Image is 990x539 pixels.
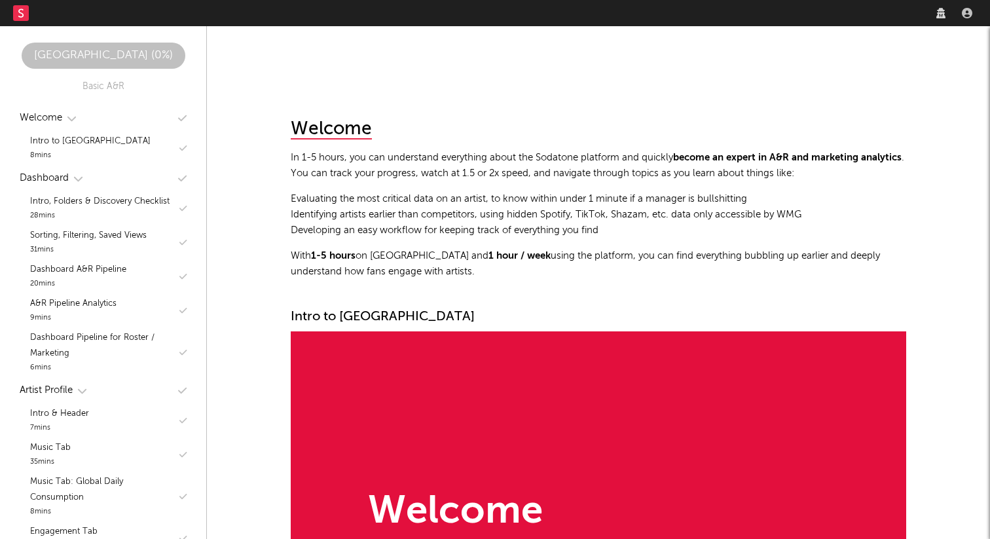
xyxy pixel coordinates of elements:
[20,110,62,126] div: Welcome
[291,248,906,280] p: With on [GEOGRAPHIC_DATA] and using the platform, you can find everything bubbling up earlier and...
[30,262,126,278] div: Dashboard A&R Pipeline
[82,79,124,94] div: Basic A&R
[291,207,906,223] li: Identifying artists earlier than competitors, using hidden Spotify, TikTok, Shazam, etc. data onl...
[30,362,176,375] div: 6 mins
[488,251,551,261] strong: 1 hour / week
[22,48,185,64] div: [GEOGRAPHIC_DATA] ( 0 %)
[30,149,151,162] div: 8 mins
[673,153,902,162] strong: become an expert in A&R and marketing analytics
[30,228,147,244] div: Sorting, Filtering, Saved Views
[30,210,170,223] div: 28 mins
[30,278,126,291] div: 20 mins
[30,194,170,210] div: Intro, Folders & Discovery Checklist
[311,251,356,261] strong: 1-5 hours
[30,440,71,456] div: Music Tab
[291,223,906,238] li: Developing an easy workflow for keeping track of everything you find
[20,170,69,186] div: Dashboard
[30,406,89,422] div: Intro & Header
[291,120,372,139] div: Welcome
[30,244,147,257] div: 31 mins
[291,309,906,325] div: Intro to [GEOGRAPHIC_DATA]
[30,474,176,506] div: Music Tab: Global Daily Consumption
[291,150,906,181] p: In 1-5 hours, you can understand everything about the Sodatone platform and quickly . You can tra...
[30,330,176,362] div: Dashboard Pipeline for Roster / Marketing
[30,506,176,519] div: 8 mins
[20,382,73,398] div: Artist Profile
[368,493,695,532] div: Welcome
[30,312,117,325] div: 9 mins
[30,134,151,149] div: Intro to [GEOGRAPHIC_DATA]
[30,422,89,435] div: 7 mins
[291,191,906,207] li: Evaluating the most critical data on an artist, to know within under 1 minute if a manager is bul...
[30,456,71,469] div: 35 mins
[30,296,117,312] div: A&R Pipeline Analytics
